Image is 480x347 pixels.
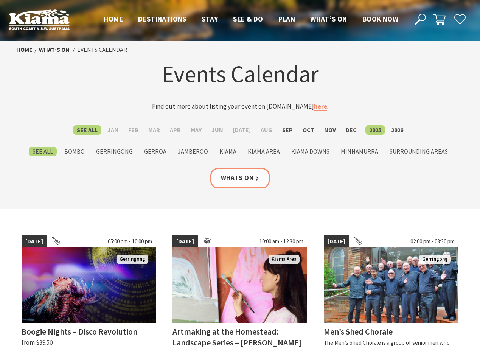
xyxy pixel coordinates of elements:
a: What’s On [39,46,70,54]
label: Dec [342,125,360,135]
img: Kiama Logo [9,9,70,30]
li: Events Calendar [77,45,127,55]
span: Book now [362,14,398,23]
span: [DATE] [172,235,198,247]
span: Stay [202,14,218,23]
label: Sep [278,125,297,135]
label: See All [73,125,101,135]
label: [DATE] [229,125,255,135]
span: Plan [278,14,295,23]
img: Boogie Nights [22,247,156,323]
label: Kiama [216,147,240,156]
h1: Events Calendar [92,59,388,92]
p: Find out more about listing your event on [DOMAIN_NAME] . [92,101,388,112]
label: Mar [144,125,164,135]
label: 2026 [387,125,407,135]
span: [DATE] [22,235,47,247]
label: Kiama Downs [287,147,333,156]
label: See All [29,147,57,156]
label: Nov [320,125,340,135]
label: Oct [299,125,318,135]
span: Gerringong [419,255,451,264]
label: Bombo [61,147,89,156]
label: Gerroa [140,147,170,156]
span: [DATE] [324,235,349,247]
h4: Boogie Nights – Disco Revolution [22,326,137,337]
label: Kiama Area [244,147,284,156]
span: 10:00 am - 12:30 pm [256,235,307,247]
span: What’s On [310,14,347,23]
label: 2025 [365,125,385,135]
span: Kiama Area [269,255,300,264]
label: Aug [257,125,276,135]
span: Gerringong [117,255,148,264]
span: 02:00 pm - 03:30 pm [407,235,458,247]
span: Home [104,14,123,23]
img: Members of the Chorale standing on steps [324,247,458,323]
label: Jun [208,125,227,135]
nav: Main Menu [96,13,406,26]
span: Destinations [138,14,186,23]
label: May [187,125,205,135]
a: Whats On [210,168,270,188]
img: Artist holds paint brush whilst standing with several artworks behind her [172,247,307,323]
label: Feb [124,125,142,135]
label: Jan [104,125,122,135]
label: Jamberoo [174,147,212,156]
a: Home [16,46,33,54]
label: Minnamurra [337,147,382,156]
label: Surrounding Areas [386,147,452,156]
label: Apr [166,125,185,135]
label: Gerringong [92,147,137,156]
span: 05:00 pm - 10:00 pm [104,235,156,247]
h4: Men’s Shed Chorale [324,326,393,337]
span: See & Do [233,14,263,23]
a: here [314,102,327,111]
